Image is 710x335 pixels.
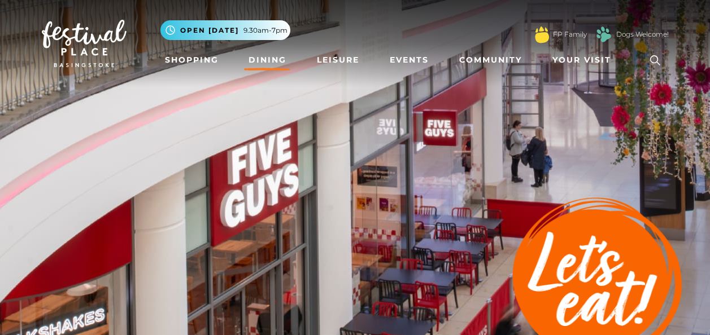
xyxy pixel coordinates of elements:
[548,50,621,70] a: Your Visit
[42,20,127,67] img: Festival Place Logo
[385,50,433,70] a: Events
[243,25,288,36] span: 9.30am-7pm
[244,50,291,70] a: Dining
[160,20,290,40] button: Open [DATE] 9.30am-7pm
[180,25,239,36] span: Open [DATE]
[160,50,223,70] a: Shopping
[455,50,526,70] a: Community
[312,50,364,70] a: Leisure
[552,54,611,66] span: Your Visit
[616,29,669,39] a: Dogs Welcome!
[553,29,587,39] a: FP Family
